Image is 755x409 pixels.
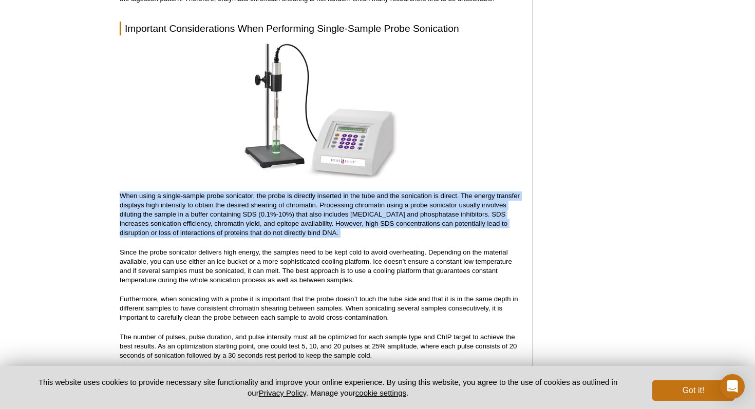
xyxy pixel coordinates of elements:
[244,43,398,179] img: EpiShear Probe Sonicator
[652,380,734,401] button: Got it!
[720,374,745,399] div: Open Intercom Messenger
[259,388,306,397] a: Privacy Policy
[21,377,635,398] p: This website uses cookies to provide necessary site functionality and improve your online experie...
[120,191,522,238] p: When using a single-sample probe sonicator, the probe is directly inserted in the tube and the so...
[120,22,522,35] h2: Important Considerations When Performing Single-Sample Probe Sonication
[355,388,406,397] button: cookie settings
[120,248,522,285] p: Since the probe sonicator delivers high energy, the samples need to be kept cold to avoid overhea...
[120,295,522,322] p: Furthermore, when sonicating with a probe it is important that the probe doesn’t touch the tube s...
[120,333,522,360] p: The number of pulses, pulse duration, and pulse intensity must all be optimized for each sample t...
